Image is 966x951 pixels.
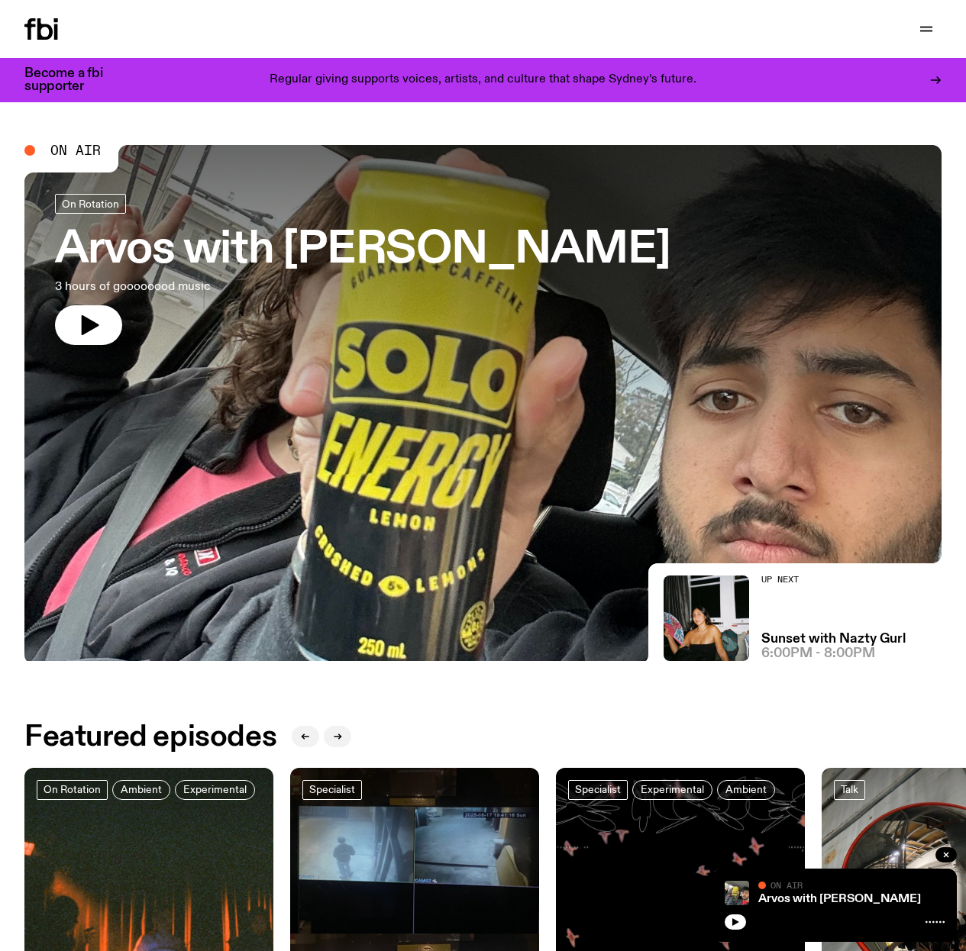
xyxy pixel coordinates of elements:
[834,780,865,800] a: Talk
[309,784,355,795] span: Specialist
[632,780,712,800] a: Experimental
[55,194,126,214] a: On Rotation
[175,780,255,800] a: Experimental
[24,67,122,93] h3: Become a fbi supporter
[575,784,621,795] span: Specialist
[758,893,921,905] a: Arvos with [PERSON_NAME]
[641,784,704,795] span: Experimental
[761,647,875,660] span: 6:00pm - 8:00pm
[62,198,119,209] span: On Rotation
[841,784,858,795] span: Talk
[55,278,446,296] p: 3 hours of goooooood music
[55,194,670,345] a: Arvos with [PERSON_NAME]3 hours of goooooood music
[761,575,906,584] h2: Up Next
[717,780,775,800] a: Ambient
[183,784,247,795] span: Experimental
[24,724,276,751] h2: Featured episodes
[55,229,670,272] h3: Arvos with [PERSON_NAME]
[112,780,170,800] a: Ambient
[121,784,162,795] span: Ambient
[761,633,906,646] a: Sunset with Nazty Gurl
[44,784,101,795] span: On Rotation
[50,143,101,157] span: On Air
[568,780,628,800] a: Specialist
[725,784,767,795] span: Ambient
[270,73,696,87] p: Regular giving supports voices, artists, and culture that shape Sydney’s future.
[771,880,803,890] span: On Air
[37,780,108,800] a: On Rotation
[302,780,362,800] a: Specialist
